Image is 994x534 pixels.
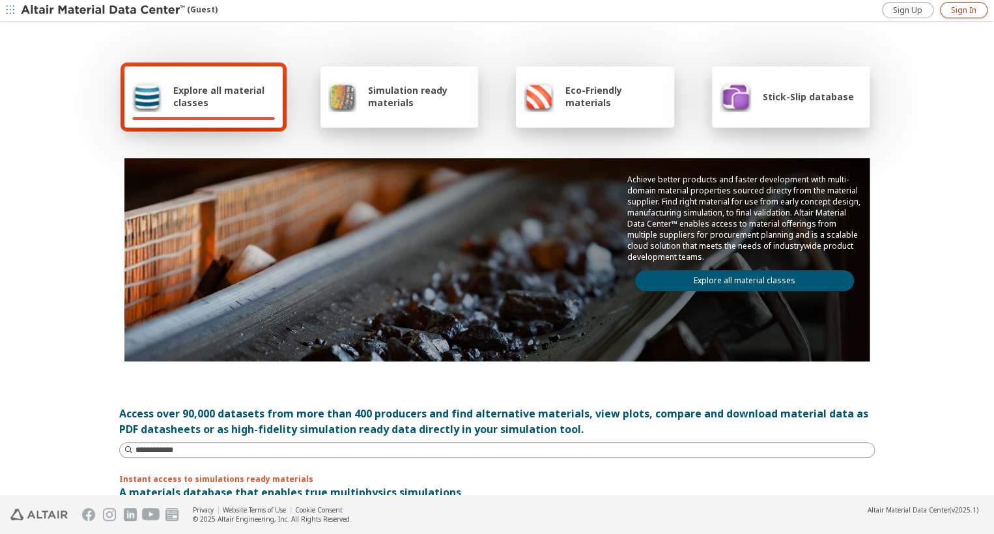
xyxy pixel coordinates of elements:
div: Access over 90,000 datasets from more than 400 producers and find alternative materials, view plo... [119,406,875,437]
span: Eco-Friendly materials [565,84,666,109]
span: Sign In [951,5,976,16]
p: A materials database that enables true multiphysics simulations [119,485,875,500]
a: Privacy [193,505,214,514]
div: © 2025 Altair Engineering, Inc. All Rights Reserved. [193,514,352,524]
img: Altair Engineering [10,509,68,520]
a: Sign Up [882,2,933,18]
span: Sign Up [893,5,922,16]
p: Achieve better products and faster development with multi-domain material properties sourced dire... [627,174,862,262]
a: Website Terms of Use [223,505,286,514]
a: Sign In [940,2,987,18]
img: Explore all material classes [132,81,162,112]
a: Cookie Consent [295,505,343,514]
span: Explore all material classes [173,84,275,109]
div: (v2025.1) [868,505,978,514]
img: Eco-Friendly materials [524,81,554,112]
span: Simulation ready materials [368,84,470,109]
img: Simulation ready materials [328,81,356,112]
div: (Guest) [21,4,218,17]
p: Instant access to simulations ready materials [119,473,875,485]
img: Altair Material Data Center [21,4,187,17]
img: Stick-Slip database [720,81,751,112]
a: Explore all material classes [635,270,854,291]
span: Stick-Slip database [763,91,854,103]
span: Altair Material Data Center [868,505,950,514]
